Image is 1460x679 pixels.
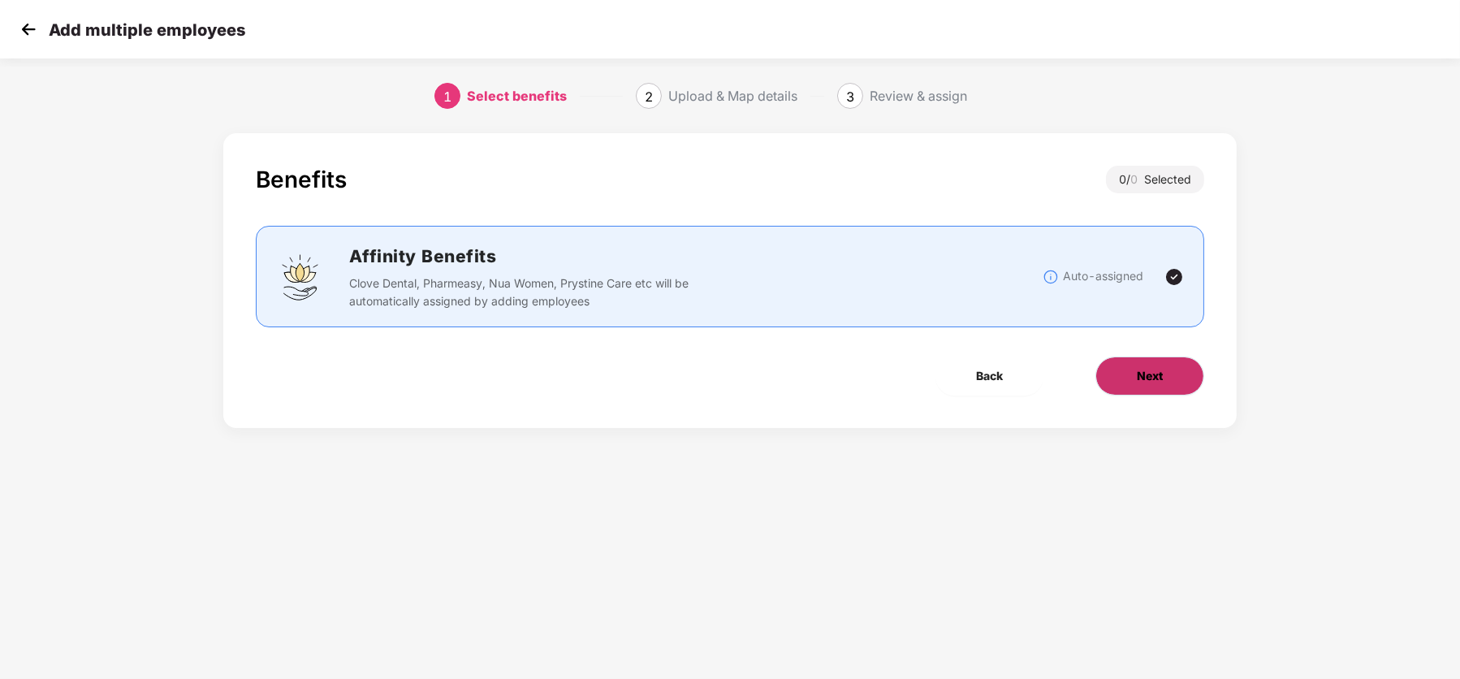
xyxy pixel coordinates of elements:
button: Back [935,357,1043,396]
button: Next [1095,357,1204,396]
img: svg+xml;base64,PHN2ZyBpZD0iVGljay0yNHgyNCIgeG1sbnM9Imh0dHA6Ly93d3cudzMub3JnLzIwMDAvc3ZnIiB3aWR0aD... [1164,267,1184,287]
span: 2 [645,89,653,105]
span: 3 [846,89,854,105]
div: Select benefits [467,83,567,109]
img: svg+xml;base64,PHN2ZyB4bWxucz0iaHR0cDovL3d3dy53My5vcmcvMjAwMC9zdmciIHdpZHRoPSIzMCIgaGVpZ2h0PSIzMC... [16,17,41,41]
p: Auto-assigned [1063,267,1143,285]
p: Clove Dental, Pharmeasy, Nua Women, Prystine Care etc will be automatically assigned by adding em... [349,275,699,310]
span: Next [1137,367,1163,385]
h2: Affinity Benefits [349,243,932,270]
div: Benefits [256,166,347,193]
span: 1 [443,89,451,105]
div: Review & assign [870,83,967,109]
span: Back [976,367,1003,385]
img: svg+xml;base64,PHN2ZyBpZD0iQWZmaW5pdHlfQmVuZWZpdHMiIGRhdGEtbmFtZT0iQWZmaW5pdHkgQmVuZWZpdHMiIHhtbG... [276,253,325,301]
div: 0 / Selected [1106,166,1204,193]
p: Add multiple employees [49,20,245,40]
img: svg+xml;base64,PHN2ZyBpZD0iSW5mb18tXzMyeDMyIiBkYXRhLW5hbWU9IkluZm8gLSAzMngzMiIgeG1sbnM9Imh0dHA6Ly... [1043,269,1059,285]
div: Upload & Map details [668,83,797,109]
span: 0 [1130,172,1144,186]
